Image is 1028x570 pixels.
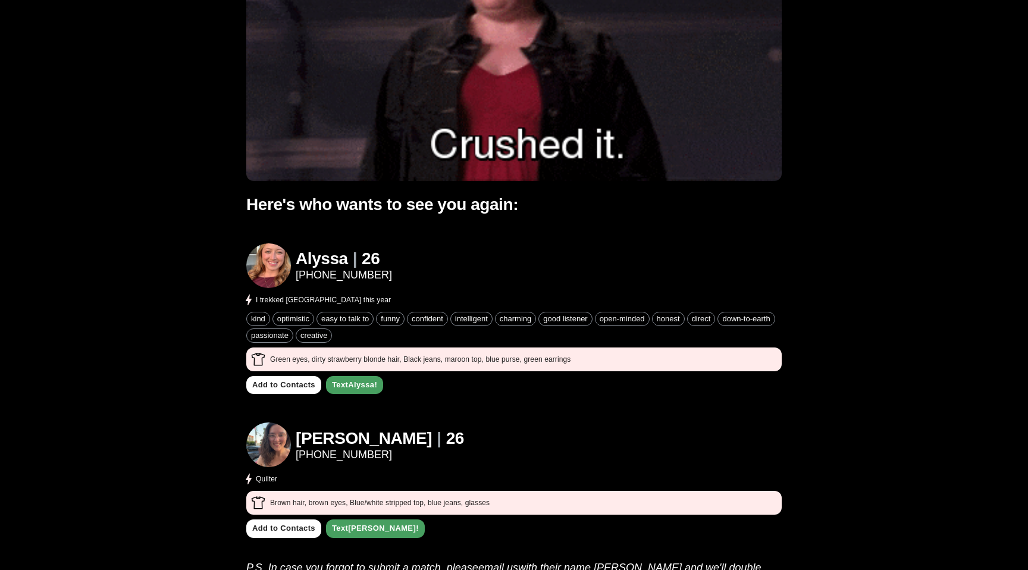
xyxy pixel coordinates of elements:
[653,314,684,323] span: honest
[408,314,447,323] span: confident
[246,243,291,288] img: Alyssa
[246,376,321,394] a: Add to Contacts
[326,376,383,394] a: TextAlyssa!
[247,331,293,340] span: passionate
[539,314,591,323] span: good listener
[270,497,490,508] p: Brown hair, brown eyes , Blue/white stripped top, blue jeans, glasses
[246,422,291,467] img: Liz
[353,249,357,269] h1: |
[296,429,432,449] h1: [PERSON_NAME]
[256,474,277,484] p: Quilter
[377,314,404,323] span: funny
[317,314,373,323] span: easy to talk to
[596,314,649,323] span: open-minded
[437,429,441,449] h1: |
[296,269,392,281] a: [PHONE_NUMBER]
[296,331,332,340] span: creative
[247,314,269,323] span: kind
[246,195,782,215] h1: Here's who wants to see you again:
[362,249,380,269] h1: 26
[296,449,464,461] a: [PHONE_NUMBER]
[496,314,535,323] span: charming
[688,314,715,323] span: direct
[718,314,774,323] span: down-to-earth
[256,295,391,305] p: I trekked [GEOGRAPHIC_DATA] this year
[273,314,314,323] span: optimistic
[246,519,321,538] a: Add to Contacts
[270,354,571,365] p: Green eyes, dirty strawberry blonde hair , Black jeans, maroon top, blue purse, green earrings
[446,429,464,449] h1: 26
[326,519,425,538] a: Text[PERSON_NAME]!
[451,314,492,323] span: intelligent
[296,249,348,269] h1: Alyssa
